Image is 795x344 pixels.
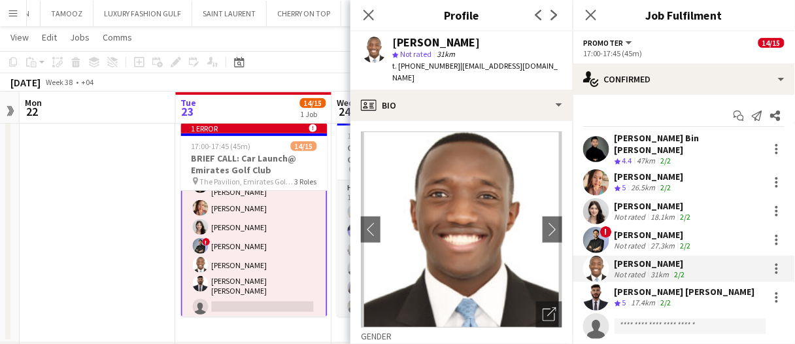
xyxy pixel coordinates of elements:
[37,29,62,46] a: Edit
[181,123,328,133] div: 1 error
[337,123,484,317] app-job-card: 16:30-22:30 (6h)15/15Car Launch@ Emirates Golf Club The Pavilion, Emirates Golf Club3 RolesHost/H...
[600,226,612,238] span: !
[192,1,267,26] button: SAINT LAURENT
[350,90,573,121] div: Bio
[661,298,671,307] app-skills-label: 2/2
[615,229,694,241] div: [PERSON_NAME]
[434,49,458,59] span: 31km
[649,269,672,279] div: 31km
[649,241,678,250] div: 27.3km
[629,182,658,194] div: 26.5km
[583,38,634,48] button: Promoter
[267,1,341,26] button: CHERRY ON TOP
[615,258,688,269] div: [PERSON_NAME]
[341,1,405,26] button: SWEET SPOT
[400,49,431,59] span: Not rated
[348,131,401,141] span: 16:30-22:30 (6h)
[681,212,691,222] app-skills-label: 2/2
[635,156,658,167] div: 47km
[629,298,658,309] div: 17.4km
[573,63,795,95] div: Confirmed
[181,123,328,317] app-job-card: 1 error 17:00-17:45 (45m)14/15BRIEF CALL: Car Launch@ Emirates Golf Club The Pavilion, Emirates G...
[583,48,785,58] div: 17:00-17:45 (45m)
[181,97,197,109] span: Tue
[337,181,484,339] app-card-role: Host/Hostess7/716:30-22:30 (6h)[PERSON_NAME]![PERSON_NAME][PERSON_NAME][PERSON_NAME][PERSON_NAME]...
[10,31,29,43] span: View
[42,31,57,43] span: Edit
[10,76,41,89] div: [DATE]
[301,109,326,119] div: 1 Job
[615,171,684,182] div: [PERSON_NAME]
[615,286,755,298] div: [PERSON_NAME] [PERSON_NAME]
[649,212,678,222] div: 18.1km
[622,298,626,307] span: 5
[295,177,317,186] span: 3 Roles
[536,301,562,328] div: Open photos pop-in
[758,38,785,48] span: 14/15
[392,61,460,71] span: t. [PHONE_NUMBER]
[583,38,624,48] span: Promoter
[81,77,93,87] div: +04
[203,238,211,246] span: !
[392,61,558,82] span: | [EMAIL_ADDRESS][DOMAIN_NAME]
[192,141,251,151] span: 17:00-17:45 (45m)
[179,104,197,119] span: 23
[622,182,626,192] span: 5
[181,152,328,321] app-card-role: Promoter6/717:00-17:45 (45m)[PERSON_NAME] Bin [PERSON_NAME][PERSON_NAME][PERSON_NAME]![PERSON_NAM...
[337,97,354,109] span: Wed
[291,141,317,151] span: 14/15
[103,31,132,43] span: Comms
[335,104,354,119] span: 24
[65,29,95,46] a: Jobs
[615,200,694,212] div: [PERSON_NAME]
[70,31,90,43] span: Jobs
[25,97,42,109] span: Mon
[200,177,295,186] span: The Pavilion, Emirates Golf Club
[23,104,42,119] span: 22
[573,7,795,24] h3: Job Fulfilment
[300,98,326,108] span: 14/15
[181,152,328,176] h3: BRIEF CALL: Car Launch@ Emirates Golf Club
[43,77,76,87] span: Week 38
[615,212,649,222] div: Not rated
[661,156,671,165] app-skills-label: 2/2
[681,241,691,250] app-skills-label: 2/2
[622,156,632,165] span: 4.4
[41,1,93,26] button: TAMOOZ
[337,142,484,165] h3: Car Launch@ Emirates Golf Club
[675,269,685,279] app-skills-label: 2/2
[5,29,34,46] a: View
[350,7,573,24] h3: Profile
[615,269,649,279] div: Not rated
[361,131,562,328] img: Crew avatar or photo
[361,330,562,342] h3: Gender
[661,182,671,192] app-skills-label: 2/2
[392,37,480,48] div: [PERSON_NAME]
[97,29,137,46] a: Comms
[615,132,764,156] div: [PERSON_NAME] Bin [PERSON_NAME]
[93,1,192,26] button: LUXURY FASHION GULF
[615,241,649,250] div: Not rated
